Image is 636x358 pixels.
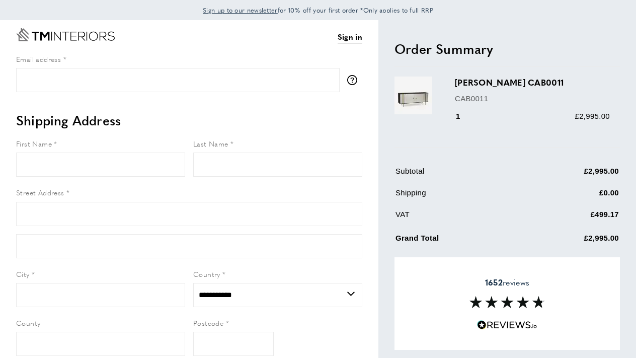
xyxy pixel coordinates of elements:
img: Reviews section [469,296,545,308]
span: County [16,318,40,328]
h2: Shipping Address [16,111,362,129]
p: CAB0011 [455,93,610,105]
h2: Order Summary [394,40,620,58]
button: More information [347,75,362,85]
span: Sign up to our newsletter [203,6,278,15]
td: £499.17 [520,208,619,228]
div: 1 [455,110,474,122]
img: Reviews.io 5 stars [477,320,537,330]
a: Sign in [338,31,362,43]
span: for 10% off your first order *Only applies to full RRP [203,6,433,15]
span: Last Name [193,138,228,149]
span: City [16,269,30,279]
h3: [PERSON_NAME] CAB0011 [455,77,610,88]
a: Go to Home page [16,28,115,41]
img: Adrian CAB0011 [394,77,432,114]
span: Email address [16,54,61,64]
td: VAT [395,208,519,228]
td: £2,995.00 [520,165,619,185]
span: £2,995.00 [575,112,610,120]
td: Subtotal [395,165,519,185]
span: Street Address [16,187,64,197]
td: £0.00 [520,187,619,206]
td: Grand Total [395,230,519,252]
a: Sign up to our newsletter [203,5,278,15]
span: Country [193,269,220,279]
span: First Name [16,138,52,149]
td: £2,995.00 [520,230,619,252]
span: reviews [485,277,529,288]
td: Shipping [395,187,519,206]
strong: 1652 [485,276,503,288]
span: Postcode [193,318,223,328]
